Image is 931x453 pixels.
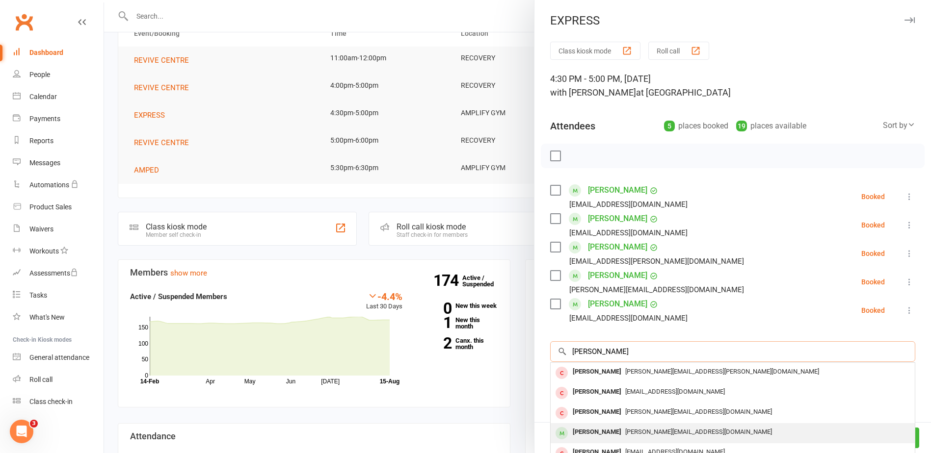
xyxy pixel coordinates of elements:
[625,408,772,415] span: [PERSON_NAME][EMAIL_ADDRESS][DOMAIN_NAME]
[29,247,59,255] div: Workouts
[550,72,915,100] div: 4:30 PM - 5:00 PM, [DATE]
[883,119,915,132] div: Sort by
[556,427,568,439] div: member
[29,49,63,56] div: Dashboard
[569,255,744,268] div: [EMAIL_ADDRESS][PERSON_NAME][DOMAIN_NAME]
[13,42,104,64] a: Dashboard
[664,119,728,133] div: places booked
[588,296,647,312] a: [PERSON_NAME]
[29,398,73,405] div: Class check-in
[29,203,72,211] div: Product Sales
[29,353,89,361] div: General attendance
[30,420,38,428] span: 3
[550,119,595,133] div: Attendees
[13,130,104,152] a: Reports
[29,93,57,101] div: Calendar
[13,284,104,306] a: Tasks
[625,428,772,435] span: [PERSON_NAME][EMAIL_ADDRESS][DOMAIN_NAME]
[29,269,78,277] div: Assessments
[569,283,744,296] div: [PERSON_NAME][EMAIL_ADDRESS][DOMAIN_NAME]
[13,152,104,174] a: Messages
[736,121,747,131] div: 19
[13,240,104,262] a: Workouts
[588,211,647,226] a: [PERSON_NAME]
[29,291,47,299] div: Tasks
[13,391,104,413] a: Class kiosk mode
[29,71,50,78] div: People
[861,307,885,314] div: Booked
[588,182,647,198] a: [PERSON_NAME]
[569,425,625,439] div: [PERSON_NAME]
[13,306,104,328] a: What's New
[556,407,568,419] div: member
[736,119,806,133] div: places available
[550,87,636,98] span: with [PERSON_NAME]
[569,226,688,239] div: [EMAIL_ADDRESS][DOMAIN_NAME]
[556,367,568,379] div: member
[29,137,53,145] div: Reports
[550,42,640,60] button: Class kiosk mode
[29,376,53,383] div: Roll call
[29,225,53,233] div: Waivers
[625,368,819,375] span: [PERSON_NAME][EMAIL_ADDRESS][PERSON_NAME][DOMAIN_NAME]
[588,268,647,283] a: [PERSON_NAME]
[625,388,725,395] span: [EMAIL_ADDRESS][DOMAIN_NAME]
[861,193,885,200] div: Booked
[569,385,625,399] div: [PERSON_NAME]
[569,365,625,379] div: [PERSON_NAME]
[13,174,104,196] a: Automations
[861,222,885,228] div: Booked
[550,341,915,362] input: Search to add attendees
[13,108,104,130] a: Payments
[588,239,647,255] a: [PERSON_NAME]
[861,278,885,285] div: Booked
[13,369,104,391] a: Roll call
[664,121,675,131] div: 5
[29,115,60,123] div: Payments
[10,420,33,443] iframe: Intercom live chat
[29,159,60,167] div: Messages
[569,312,688,325] div: [EMAIL_ADDRESS][DOMAIN_NAME]
[569,405,625,419] div: [PERSON_NAME]
[636,87,731,98] span: at [GEOGRAPHIC_DATA]
[13,262,104,284] a: Assessments
[861,250,885,257] div: Booked
[534,14,931,27] div: EXPRESS
[13,64,104,86] a: People
[29,181,69,189] div: Automations
[29,313,65,321] div: What's New
[569,198,688,211] div: [EMAIL_ADDRESS][DOMAIN_NAME]
[556,387,568,399] div: member
[13,218,104,240] a: Waivers
[12,10,36,34] a: Clubworx
[13,196,104,218] a: Product Sales
[13,86,104,108] a: Calendar
[648,42,709,60] button: Roll call
[13,347,104,369] a: General attendance kiosk mode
